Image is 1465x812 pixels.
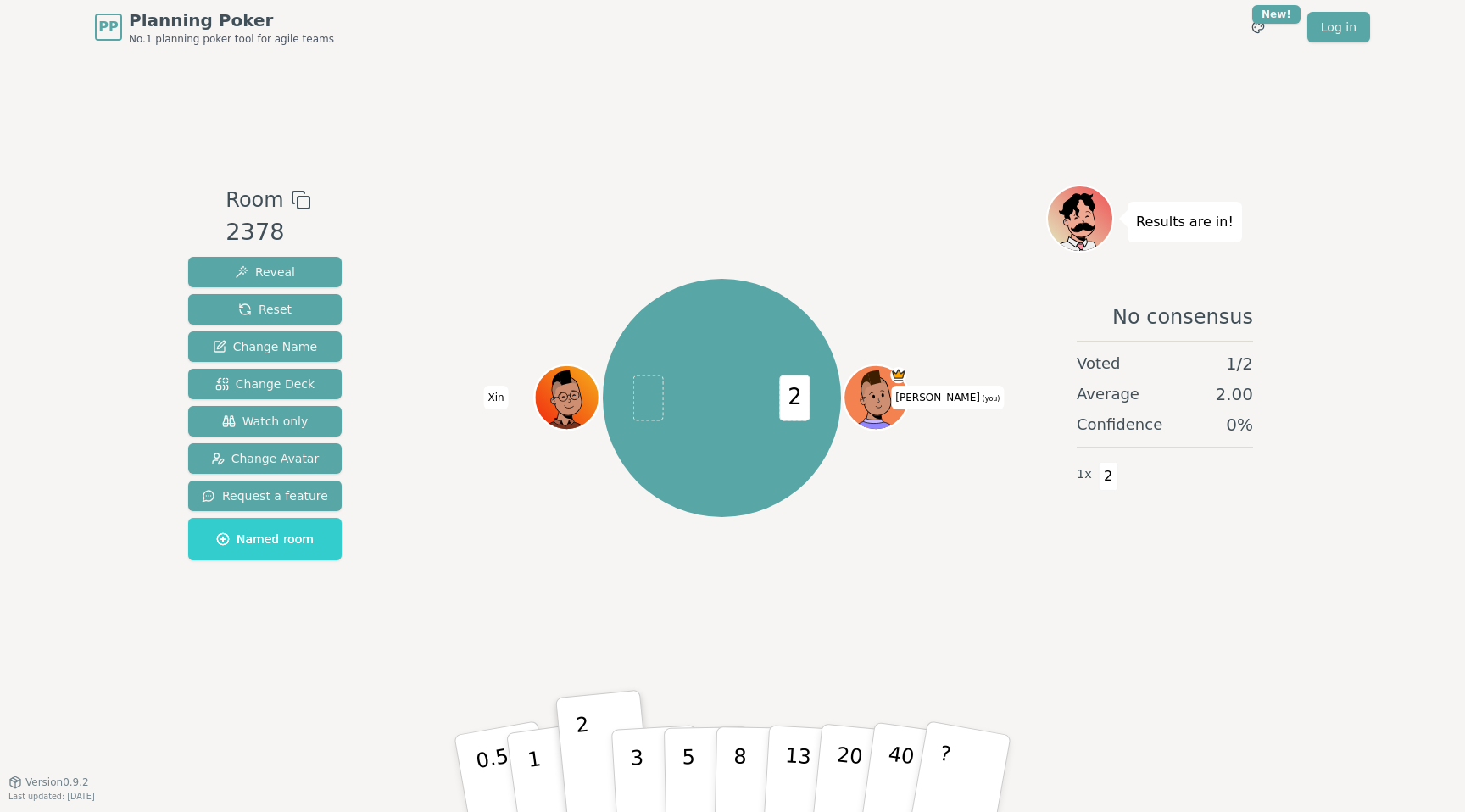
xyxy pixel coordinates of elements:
[188,406,342,437] button: Watch only
[226,185,283,215] span: Room
[1099,462,1118,491] span: 2
[129,8,334,32] span: Planning Poker
[1077,382,1139,406] span: Average
[1226,413,1253,437] span: 0 %
[188,481,342,511] button: Request a feature
[95,8,334,46] a: PPPlanning PokerNo.1 planning poker tool for agile teams
[1112,303,1253,331] span: No consensus
[1077,352,1121,375] span: Voted
[1077,465,1092,484] span: 1 x
[213,338,317,355] span: Change Name
[1077,413,1162,437] span: Confidence
[1252,5,1301,24] div: New!
[188,369,342,399] button: Change Deck
[98,17,118,37] span: PP
[8,776,89,789] button: Version0.9.2
[238,301,292,318] span: Reset
[980,395,1000,403] span: (you)
[1243,12,1273,42] button: New!
[235,264,295,281] span: Reveal
[226,215,310,250] div: 2378
[8,792,95,801] span: Last updated: [DATE]
[1215,382,1253,406] span: 2.00
[188,518,342,560] button: Named room
[188,443,342,474] button: Change Avatar
[891,367,907,383] span: Evan is the host
[1226,352,1253,375] span: 1 / 2
[215,375,315,392] span: Change Deck
[129,32,334,46] span: No.1 planning poker tool for agile teams
[222,413,309,430] span: Watch only
[780,375,810,420] span: 2
[1307,12,1370,42] a: Log in
[211,450,320,467] span: Change Avatar
[25,776,89,789] span: Version 0.9.2
[188,331,342,362] button: Change Name
[575,713,597,805] p: 2
[216,531,314,548] span: Named room
[188,294,342,325] button: Reset
[202,487,328,504] span: Request a feature
[188,257,342,287] button: Reveal
[483,386,508,409] span: Click to change your name
[891,386,1004,409] span: Click to change your name
[846,367,907,428] button: Click to change your avatar
[1136,210,1234,234] p: Results are in!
